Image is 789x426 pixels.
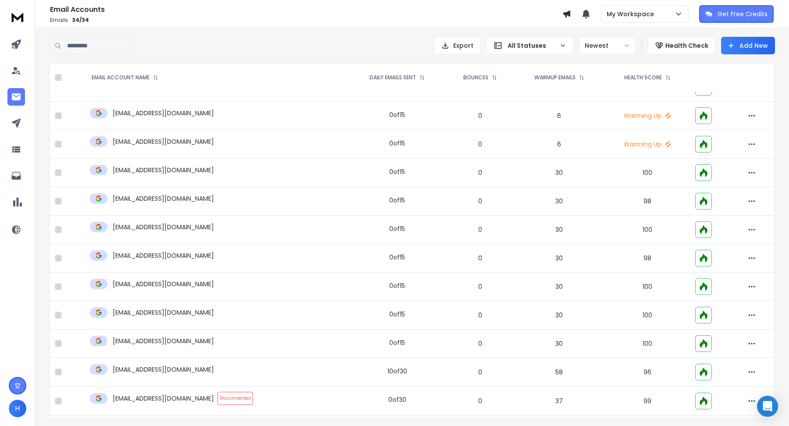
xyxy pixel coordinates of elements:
p: Health Check [665,41,708,50]
button: Newest [579,37,636,54]
p: [EMAIL_ADDRESS][DOMAIN_NAME] [113,280,214,288]
p: Warming Up [610,111,685,120]
span: Disconnected [217,392,253,405]
td: 100 [604,159,690,187]
div: EMAIL ACCOUNT NAME [92,74,158,81]
span: 34 / 34 [72,16,89,24]
p: 0 [451,225,508,234]
p: 0 [451,339,508,348]
p: [EMAIL_ADDRESS][DOMAIN_NAME] [113,137,214,146]
td: 100 [604,216,690,244]
p: 0 [451,282,508,291]
p: 0 [451,140,508,149]
p: 0 [451,397,508,405]
td: 30 [514,216,604,244]
td: 99 [604,387,690,416]
div: 0 of 15 [389,139,405,148]
button: Export [434,37,481,54]
div: 0 of 15 [389,338,405,347]
td: 100 [604,330,690,358]
p: [EMAIL_ADDRESS][DOMAIN_NAME] [113,166,214,174]
div: 10 of 30 [387,367,407,376]
td: 37 [514,387,604,416]
p: [EMAIL_ADDRESS][DOMAIN_NAME] [113,337,214,345]
p: BOUNCES [463,74,488,81]
td: 30 [514,330,604,358]
p: Emails : [50,17,562,24]
p: HEALTH SCORE [624,74,662,81]
button: H [9,400,26,417]
div: 0 of 15 [389,110,405,119]
p: 0 [451,111,508,120]
p: My Workspace [607,10,657,18]
p: [EMAIL_ADDRESS][DOMAIN_NAME] [113,223,214,231]
button: Health Check [647,37,716,54]
td: 98 [604,187,690,216]
p: 0 [451,311,508,319]
td: 30 [514,159,604,187]
button: Get Free Credits [699,5,774,23]
div: 0 of 15 [389,196,405,205]
div: 0 of 30 [388,395,406,404]
td: 6 [514,130,604,159]
div: 0 of 15 [389,167,405,176]
div: 0 of 15 [389,224,405,233]
p: 0 [451,197,508,206]
td: 100 [604,273,690,301]
p: DAILY EMAILS SENT [370,74,416,81]
td: 30 [514,187,604,216]
p: [EMAIL_ADDRESS][DOMAIN_NAME] [113,394,214,403]
p: Warming Up [610,140,685,149]
p: [EMAIL_ADDRESS][DOMAIN_NAME] [113,109,214,117]
p: [EMAIL_ADDRESS][DOMAIN_NAME] [113,194,214,203]
div: Open Intercom Messenger [757,396,778,417]
p: 0 [451,368,508,376]
td: 6 [514,102,604,130]
p: 0 [451,254,508,263]
img: logo [9,9,26,25]
div: 0 of 15 [389,253,405,262]
td: 100 [604,301,690,330]
td: 30 [514,273,604,301]
p: [EMAIL_ADDRESS][DOMAIN_NAME] [113,365,214,374]
div: 0 of 15 [389,281,405,290]
td: 30 [514,244,604,273]
p: WARMUP EMAILS [534,74,576,81]
p: Get Free Credits [718,10,768,18]
p: All Statuses [508,41,556,50]
p: [EMAIL_ADDRESS][DOMAIN_NAME] [113,251,214,260]
h1: Email Accounts [50,4,562,15]
td: 96 [604,358,690,387]
p: 0 [451,168,508,177]
button: Add New [721,37,775,54]
td: 98 [604,244,690,273]
p: [EMAIL_ADDRESS][DOMAIN_NAME] [113,308,214,317]
td: 58 [514,358,604,387]
td: 30 [514,301,604,330]
div: 0 of 15 [389,310,405,319]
